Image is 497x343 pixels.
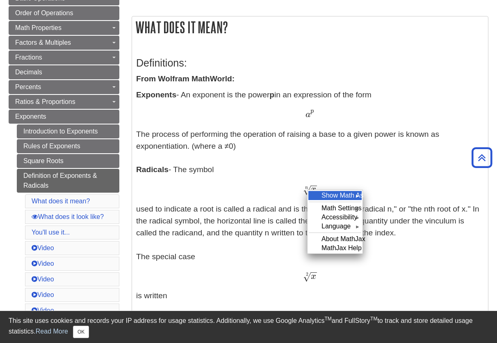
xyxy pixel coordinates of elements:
[355,214,360,221] span: ►
[308,213,362,222] div: Accessibility
[308,235,362,244] div: About MathJax
[308,222,362,231] div: Language
[355,223,360,230] span: ►
[9,316,488,338] div: This site uses cookies and records your IP address for usage statistics. Additionally, we use Goo...
[308,191,362,200] div: Show Math As
[355,192,360,199] span: ►
[308,204,362,213] div: Math Settings
[36,328,68,335] a: Read More
[355,205,360,212] span: ►
[324,316,331,322] sup: TM
[308,244,362,253] div: MathJax Help
[370,316,377,322] sup: TM
[73,326,89,338] button: Close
